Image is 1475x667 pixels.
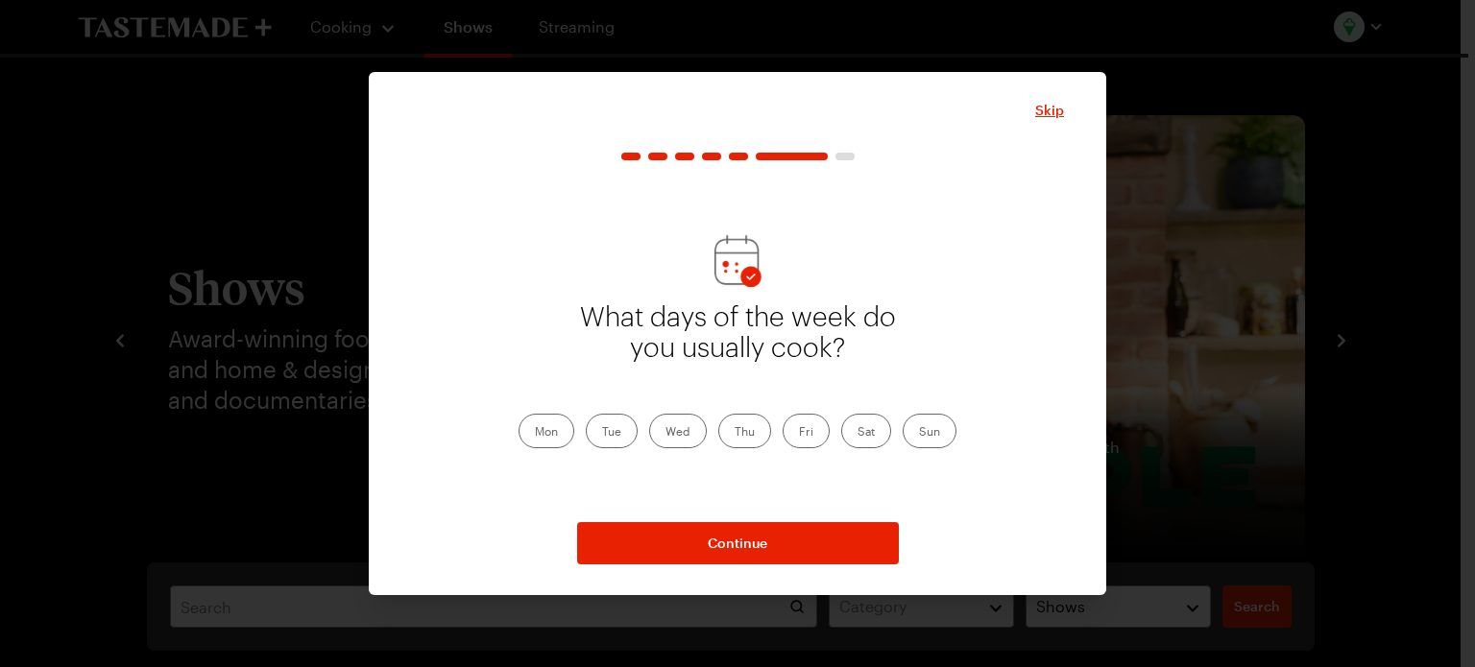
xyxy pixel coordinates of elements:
label: Fri [783,414,830,448]
label: Mon [519,414,574,448]
button: NextStepButton [577,522,899,564]
label: Tue [586,414,638,448]
span: Continue [708,534,767,553]
span: Skip [1035,101,1064,120]
label: Sun [903,414,956,448]
label: Sat [841,414,891,448]
label: Wed [649,414,707,448]
label: Thu [718,414,771,448]
p: What days of the week do you usually cook? [576,302,899,402]
button: Close [1035,101,1064,120]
